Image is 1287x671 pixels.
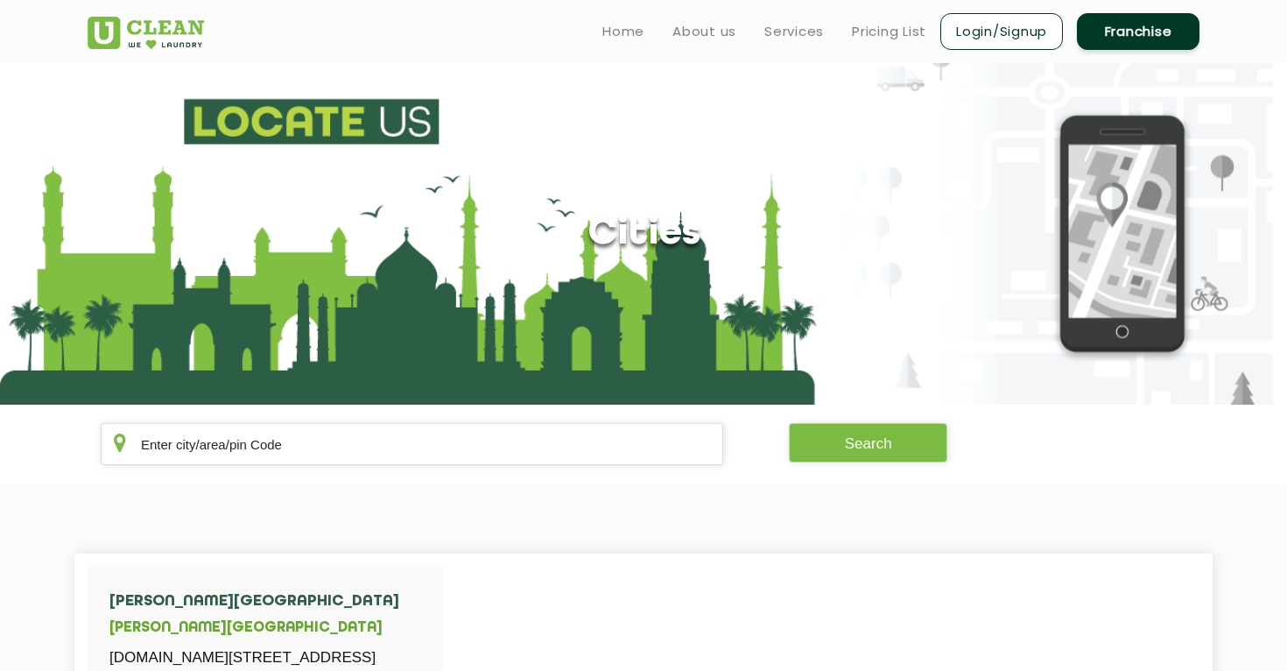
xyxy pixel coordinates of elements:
h5: [PERSON_NAME][GEOGRAPHIC_DATA] [109,620,399,637]
img: UClean Laundry and Dry Cleaning [88,17,204,49]
h1: Cities [587,212,700,257]
h4: [PERSON_NAME][GEOGRAPHIC_DATA] [109,593,399,611]
p: [DOMAIN_NAME][STREET_ADDRESS] [109,646,399,670]
button: Search [789,423,948,463]
a: Franchise [1077,13,1199,50]
a: About us [672,21,736,42]
input: Enter city/area/pin Code [101,423,723,465]
a: Login/Signup [940,13,1063,50]
a: Services [764,21,824,42]
a: Home [602,21,644,42]
a: Pricing List [852,21,926,42]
